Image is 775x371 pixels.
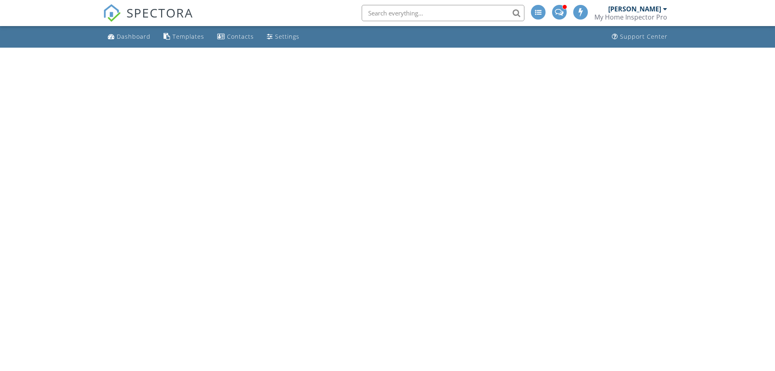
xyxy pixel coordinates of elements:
[160,29,207,44] a: Templates
[609,29,671,44] a: Support Center
[264,29,303,44] a: Settings
[103,11,193,28] a: SPECTORA
[105,29,154,44] a: Dashboard
[227,33,254,40] div: Contacts
[127,4,193,21] span: SPECTORA
[620,33,668,40] div: Support Center
[103,4,121,22] img: The Best Home Inspection Software - Spectora
[117,33,151,40] div: Dashboard
[608,5,661,13] div: [PERSON_NAME]
[214,29,257,44] a: Contacts
[172,33,204,40] div: Templates
[362,5,524,21] input: Search everything...
[594,13,667,21] div: My Home Inspector Pro
[275,33,299,40] div: Settings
